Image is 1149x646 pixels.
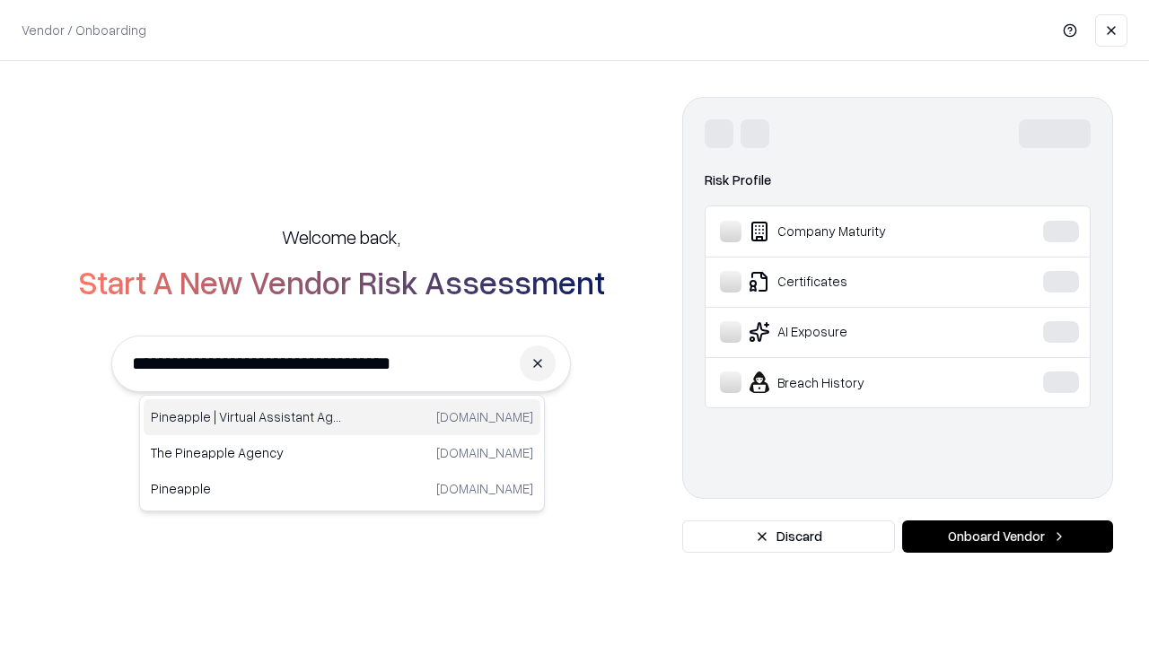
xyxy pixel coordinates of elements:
button: Onboard Vendor [902,520,1113,553]
div: Risk Profile [705,170,1091,191]
p: Pineapple [151,479,342,498]
h5: Welcome back, [282,224,400,249]
p: [DOMAIN_NAME] [436,407,533,426]
p: The Pineapple Agency [151,443,342,462]
div: Company Maturity [720,221,988,242]
button: Discard [682,520,895,553]
div: AI Exposure [720,321,988,343]
div: Certificates [720,271,988,292]
div: Suggestions [139,395,545,511]
p: [DOMAIN_NAME] [436,479,533,498]
p: Vendor / Onboarding [22,21,146,39]
p: Pineapple | Virtual Assistant Agency [151,407,342,426]
div: Breach History [720,371,988,393]
h2: Start A New Vendor Risk Assessment [78,264,605,300]
p: [DOMAIN_NAME] [436,443,533,462]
